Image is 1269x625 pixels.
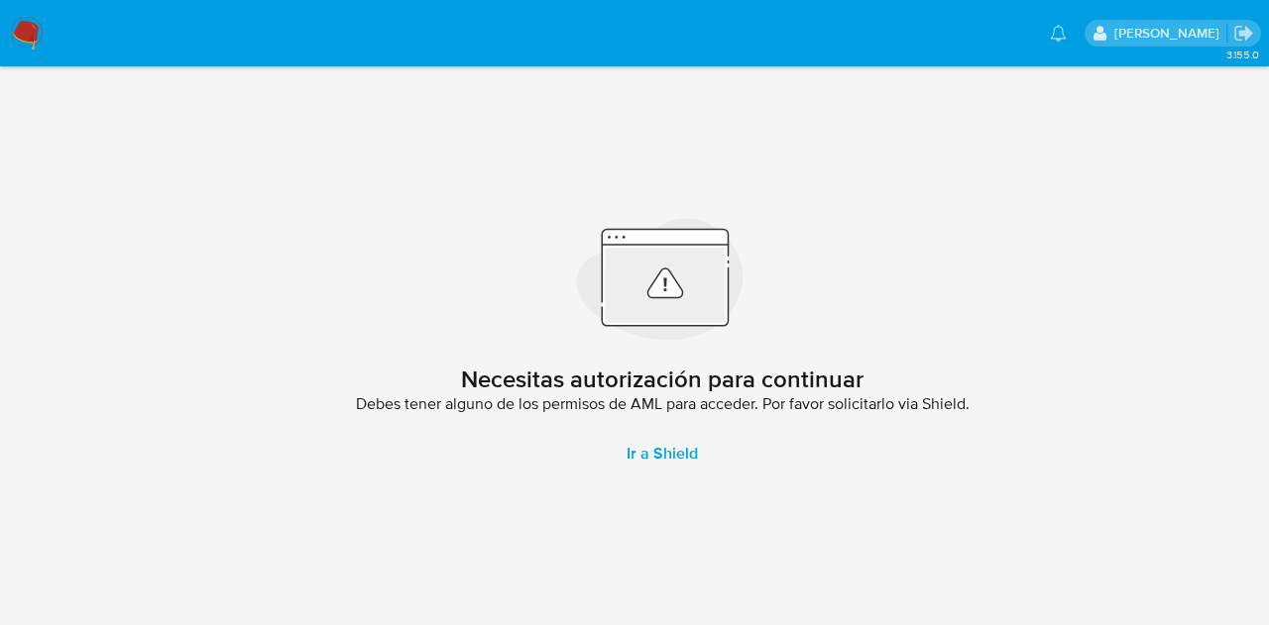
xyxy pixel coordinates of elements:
[1050,25,1067,42] a: Notificaciones
[1114,24,1226,43] p: federico.pizzingrilli@mercadolibre.com
[356,394,970,414] span: Debes tener alguno de los permisos de AML para acceder. Por favor solicitarlo via Shield.
[627,430,698,477] span: Ir a Shield
[461,365,864,394] h2: Necesitas autorización para continuar
[1233,23,1254,44] a: Salir
[603,430,722,477] a: Ir a Shield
